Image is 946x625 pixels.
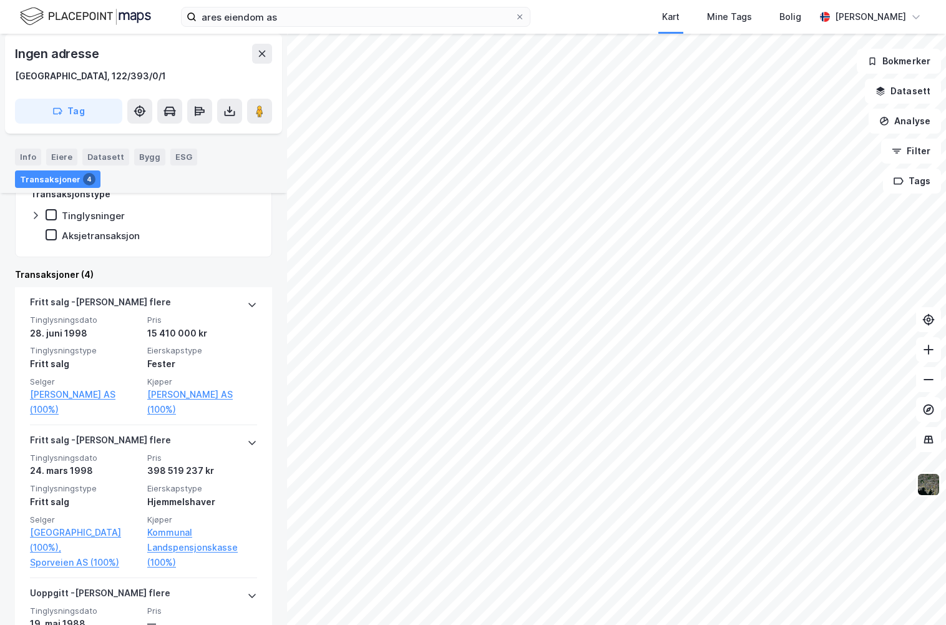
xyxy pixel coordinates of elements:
span: Selger [30,514,140,525]
div: 4 [83,172,95,185]
span: Selger [30,376,140,387]
span: Pris [147,606,257,616]
span: Tinglysningsdato [30,315,140,325]
div: ESG [170,149,197,165]
div: Uoppgitt - [PERSON_NAME] flere [30,586,170,606]
div: Bygg [134,149,165,165]
a: [PERSON_NAME] AS (100%) [30,387,140,417]
div: Info [15,149,41,165]
button: Tags [883,169,941,194]
div: Transaksjoner (4) [15,267,272,282]
iframe: Chat Widget [884,565,946,625]
div: Fritt salg - [PERSON_NAME] flere [30,433,171,453]
a: [GEOGRAPHIC_DATA] (100%), [30,525,140,555]
a: [PERSON_NAME] AS (100%) [147,387,257,417]
span: Kjøper [147,514,257,525]
div: 28. juni 1998 [30,326,140,341]
div: Kart [662,9,680,24]
a: Kommunal Landspensjonskasse (100%) [147,525,257,570]
div: Aksjetransaksjon [62,230,140,242]
span: Pris [147,453,257,463]
span: Kjøper [147,376,257,387]
div: Ingen adresse [15,44,101,64]
a: Sporveien AS (100%) [30,555,140,570]
input: Søk på adresse, matrikkel, gårdeiere, leietakere eller personer [197,7,515,26]
button: Bokmerker [857,49,941,74]
span: Pris [147,315,257,325]
button: Analyse [869,109,941,134]
button: Filter [881,139,941,164]
div: Fritt salg [30,495,140,509]
button: Tag [15,99,122,124]
div: [PERSON_NAME] [835,9,906,24]
span: Eierskapstype [147,345,257,356]
span: Eierskapstype [147,483,257,494]
img: logo.f888ab2527a4732fd821a326f86c7f29.svg [20,6,151,27]
div: Mine Tags [707,9,752,24]
span: Tinglysningsdato [30,453,140,463]
div: 15 410 000 kr [147,326,257,341]
div: Transaksjoner [15,170,100,187]
div: Hjemmelshaver [147,495,257,509]
span: Tinglysningsdato [30,606,140,616]
div: Kontrollprogram for chat [884,565,946,625]
div: Fritt salg [30,357,140,372]
div: Transaksjonstype [31,187,110,202]
span: Tinglysningstype [30,483,140,494]
img: 9k= [917,473,940,496]
div: Eiere [46,149,77,165]
div: 398 519 237 kr [147,463,257,478]
div: [GEOGRAPHIC_DATA], 122/393/0/1 [15,69,166,84]
div: Tinglysninger [62,210,125,222]
div: Fester [147,357,257,372]
span: Tinglysningstype [30,345,140,356]
button: Datasett [865,79,941,104]
div: Datasett [82,149,129,165]
div: 24. mars 1998 [30,463,140,478]
div: Bolig [779,9,801,24]
div: Fritt salg - [PERSON_NAME] flere [30,295,171,315]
